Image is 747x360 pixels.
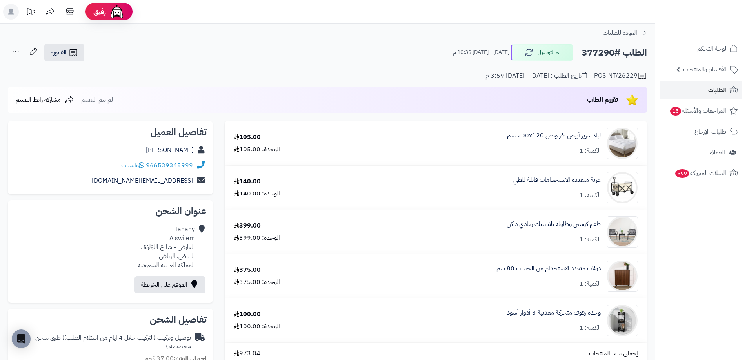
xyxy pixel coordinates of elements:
[694,18,740,34] img: logo-2.png
[708,85,726,96] span: الطلبات
[579,191,601,200] div: الكمية: 1
[16,95,61,105] span: مشاركة رابط التقييم
[579,147,601,156] div: الكمية: 1
[92,176,193,185] a: [EMAIL_ADDRESS][DOMAIN_NAME]
[607,172,638,203] img: 1740224384-110330010010-90x90.jpg
[234,221,261,230] div: 399.00
[146,161,193,170] a: 966539345999
[14,333,191,351] div: توصيل وتركيب (التركيب خلال 4 ايام من استلام الطلب)
[579,324,601,333] div: الكمية: 1
[44,44,84,61] a: الفاتورة
[14,206,207,216] h2: عنوان الشحن
[683,64,726,75] span: الأقسام والمنتجات
[134,276,205,293] a: الموقع على الخريطة
[146,145,194,155] a: [PERSON_NAME]
[579,235,601,244] div: الكمية: 1
[579,279,601,288] div: الكمية: 1
[603,28,637,38] span: العودة للطلبات
[607,305,638,336] img: 1758182732-110112010102-90x90.jpg
[660,143,742,162] a: العملاء
[694,126,726,137] span: طلبات الإرجاع
[594,71,647,81] div: POS-NT/26229
[51,48,67,57] span: الفاتورة
[587,95,618,105] span: تقييم الطلب
[589,349,638,358] span: إجمالي سعر المنتجات
[507,131,601,140] a: لباد سرير أبيض نفر ونص 200x120 سم
[35,333,191,351] span: ( طرق شحن مخصصة )
[234,278,280,287] div: الوحدة: 375.00
[607,261,638,292] img: 1752128749-1-90x90.jpg
[660,39,742,58] a: لوحة التحكم
[660,122,742,141] a: طلبات الإرجاع
[93,7,106,16] span: رفيق
[16,95,74,105] a: مشاركة رابط التقييم
[670,107,682,116] span: 15
[234,189,280,198] div: الوحدة: 140.00
[12,329,31,348] div: Open Intercom Messenger
[607,216,638,248] img: 1749046525-1-90x90.jpg
[496,264,601,273] a: دولاب متعدد الاستخدام من الخشب 80 سم
[14,315,207,324] h2: تفاصيل الشحن
[234,349,260,358] span: 973.04
[674,168,726,179] span: السلات المتروكة
[109,4,125,20] img: ai-face.png
[710,147,725,158] span: العملاء
[485,71,587,80] div: تاريخ الطلب : [DATE] - [DATE] 3:59 م
[14,127,207,137] h2: تفاصيل العميل
[507,308,601,317] a: وحدة رفوف متحركة معدنية 3 أدوار أسود
[660,81,742,99] a: الطلبات
[234,145,280,154] div: الوحدة: 105.00
[234,322,280,331] div: الوحدة: 100.00
[138,225,195,270] div: Tahany Alswilem العارض - شارع اللؤلؤة ، الرياض، الرياض المملكة العربية السعودية
[234,310,261,319] div: 100.00
[453,49,509,56] small: [DATE] - [DATE] 10:39 م
[81,95,113,105] span: لم يتم التقييم
[507,220,601,229] a: طقم كرسين وطاولة بلاستيك رمادي داكن
[669,105,726,116] span: المراجعات والأسئلة
[234,177,261,186] div: 140.00
[660,101,742,120] a: المراجعات والأسئلة15
[121,161,144,170] a: واتساب
[607,128,638,159] img: 1732186588-220107040010-90x90.jpg
[675,169,690,178] span: 399
[511,44,573,61] button: تم التوصيل
[234,133,261,142] div: 105.00
[21,4,40,22] a: تحديثات المنصة
[234,233,280,242] div: الوحدة: 399.00
[660,164,742,183] a: السلات المتروكة399
[513,175,601,185] a: عربة متعددة الاستخدامات قابلة للطي
[697,43,726,54] span: لوحة التحكم
[603,28,647,38] a: العودة للطلبات
[234,266,261,275] div: 375.00
[582,45,647,61] h2: الطلب #377290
